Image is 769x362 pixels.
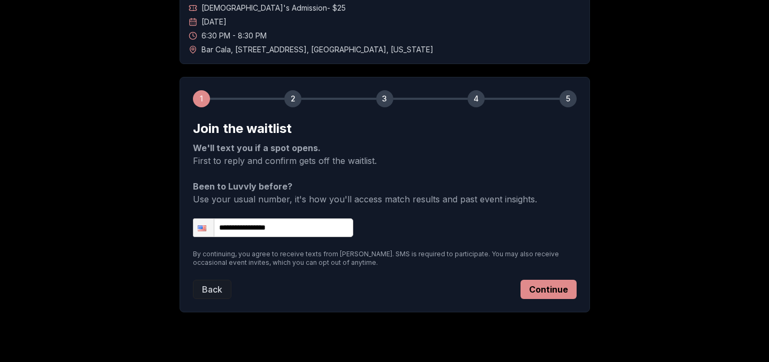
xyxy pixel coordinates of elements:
span: [DATE] [201,17,227,27]
div: 3 [376,90,393,107]
span: 6:30 PM - 8:30 PM [201,30,267,41]
div: 2 [284,90,301,107]
p: By continuing, you agree to receive texts from [PERSON_NAME]. SMS is required to participate. You... [193,250,577,267]
strong: We'll text you if a spot opens. [193,143,321,153]
button: Back [193,280,231,299]
p: Use your usual number, it's how you'll access match results and past event insights. [193,180,577,206]
div: 1 [193,90,210,107]
div: United States: + 1 [193,219,214,237]
strong: Been to Luvvly before? [193,181,292,192]
button: Continue [521,280,577,299]
h2: Join the waitlist [193,120,577,137]
div: 4 [468,90,485,107]
span: [DEMOGRAPHIC_DATA]'s Admission - $25 [201,3,346,13]
div: 5 [560,90,577,107]
p: First to reply and confirm gets off the waitlist. [193,141,577,167]
span: Bar Cala , [STREET_ADDRESS] , [GEOGRAPHIC_DATA] , [US_STATE] [201,44,433,55]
